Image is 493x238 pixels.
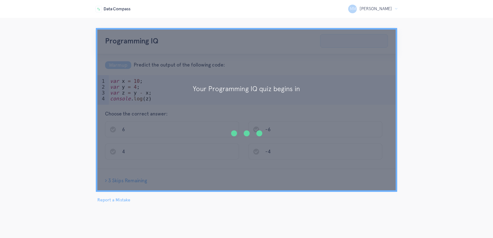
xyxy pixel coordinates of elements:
button: Report a Mistake [96,197,132,203]
span: MM [348,5,357,13]
h2: ... [99,100,394,144]
span: [PERSON_NAME] [360,6,392,11]
img: DataCompassLogo [96,6,130,12]
button: MM [PERSON_NAME] [348,5,397,13]
p: Your Programming IQ quiz begins in [99,84,394,94]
